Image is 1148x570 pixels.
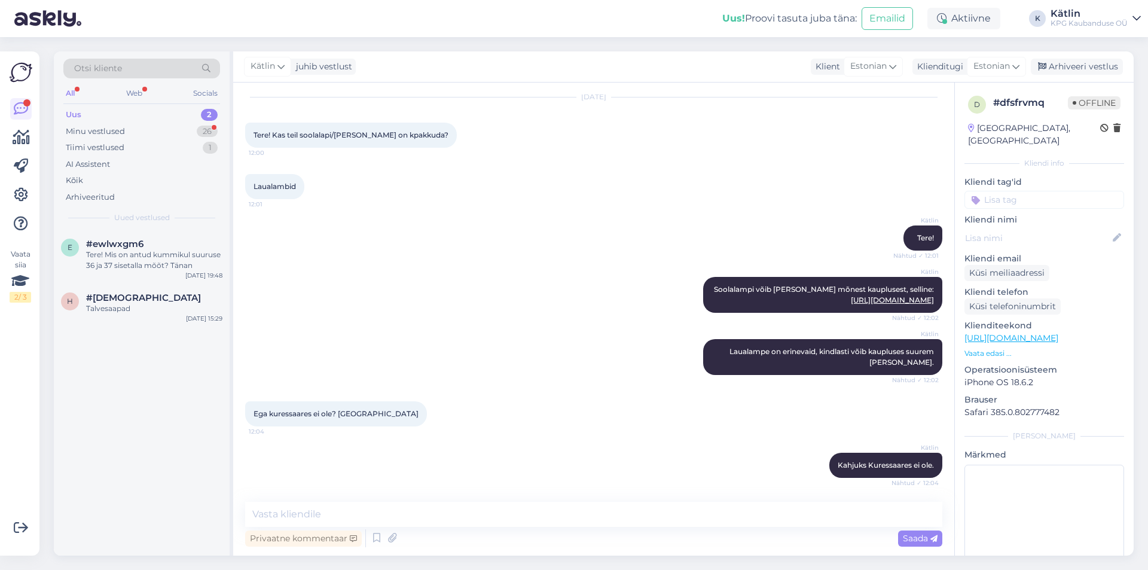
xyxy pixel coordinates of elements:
span: Tere! [917,233,934,242]
div: Web [124,86,145,101]
a: [URL][DOMAIN_NAME] [964,333,1058,343]
span: Kätlin [251,60,275,73]
p: Kliendi nimi [964,214,1124,226]
span: Nähtud ✓ 12:04 [891,478,939,487]
p: Kliendi telefon [964,286,1124,298]
span: Uued vestlused [114,212,170,223]
p: Kliendi email [964,252,1124,265]
input: Lisa nimi [965,231,1110,245]
span: Soolalampi võib [PERSON_NAME] mõnest kauplusest, selline: [714,285,934,304]
div: Privaatne kommentaar [245,531,362,547]
div: # dfsfrvmq [993,96,1068,110]
p: Märkmed [964,449,1124,461]
span: Otsi kliente [74,62,122,75]
span: #ewlwxgm6 [86,239,143,249]
div: 2 / 3 [10,292,31,303]
p: Operatsioonisüsteem [964,364,1124,376]
span: 12:00 [249,148,294,157]
span: Kahjuks Kuressaares ei ole. [838,461,934,470]
div: Klient [811,60,840,73]
div: Arhiveeritud [66,191,115,203]
span: Kätlin [894,267,939,276]
div: Kõik [66,175,83,187]
div: 1 [203,142,218,154]
span: h [67,297,73,306]
div: K [1029,10,1046,27]
span: Saada [903,533,938,544]
p: Safari 385.0.802777482 [964,406,1124,419]
div: Tere! Mis on antud kummikul suuruse 36 ja 37 sisetalla mõõt? Tänan [86,249,222,271]
p: Brauser [964,394,1124,406]
div: AI Assistent [66,158,110,170]
span: Estonian [973,60,1010,73]
button: Emailid [862,7,913,30]
span: e [68,243,72,252]
div: Küsi meiliaadressi [964,265,1049,281]
div: All [63,86,77,101]
span: Nähtud ✓ 12:02 [892,376,939,385]
a: KätlinKPG Kaubanduse OÜ [1051,9,1141,28]
p: Kliendi tag'id [964,176,1124,188]
span: Kätlin [894,443,939,452]
div: [DATE] 15:29 [186,314,222,323]
div: Uus [66,109,81,121]
div: [DATE] 19:48 [185,271,222,280]
div: Kätlin [1051,9,1128,19]
span: Ega kuressaares ei ole? [GEOGRAPHIC_DATA] [254,409,419,418]
div: Proovi tasuta juba täna: [722,11,857,26]
div: juhib vestlust [291,60,352,73]
div: KPG Kaubanduse OÜ [1051,19,1128,28]
div: Minu vestlused [66,126,125,138]
div: Vaata siia [10,249,31,303]
span: Kätlin [894,216,939,225]
div: Klienditugi [912,60,963,73]
p: iPhone OS 18.6.2 [964,376,1124,389]
span: Kätlin [894,330,939,339]
div: Arhiveeri vestlus [1031,59,1123,75]
input: Lisa tag [964,191,1124,209]
span: Laualambid [254,182,296,191]
div: Küsi telefoninumbrit [964,298,1061,315]
div: [PERSON_NAME] [964,431,1124,441]
span: Estonian [850,60,887,73]
div: Socials [191,86,220,101]
div: 2 [201,109,218,121]
span: 12:04 [249,427,294,436]
span: Laualampe on erinevaid, kindlasti võib kaupluses suurem [PERSON_NAME]. [729,347,936,367]
span: Tere! Kas teil soolalapi/[PERSON_NAME] on kpakkuda? [254,130,448,139]
div: Tiimi vestlused [66,142,124,154]
span: d [974,100,980,109]
div: [GEOGRAPHIC_DATA], [GEOGRAPHIC_DATA] [968,122,1100,147]
a: [URL][DOMAIN_NAME] [851,295,934,304]
div: 26 [197,126,218,138]
b: Uus! [722,13,745,24]
span: #hzroamlu [86,292,201,303]
img: Askly Logo [10,61,32,84]
div: Talvesaapad [86,303,222,314]
div: Kliendi info [964,158,1124,169]
span: Nähtud ✓ 12:02 [892,313,939,322]
span: Offline [1068,96,1120,109]
div: Aktiivne [927,8,1000,29]
div: [DATE] [245,92,942,102]
span: Nähtud ✓ 12:01 [893,251,939,260]
p: Klienditeekond [964,319,1124,332]
p: Vaata edasi ... [964,348,1124,359]
span: 12:01 [249,200,294,209]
